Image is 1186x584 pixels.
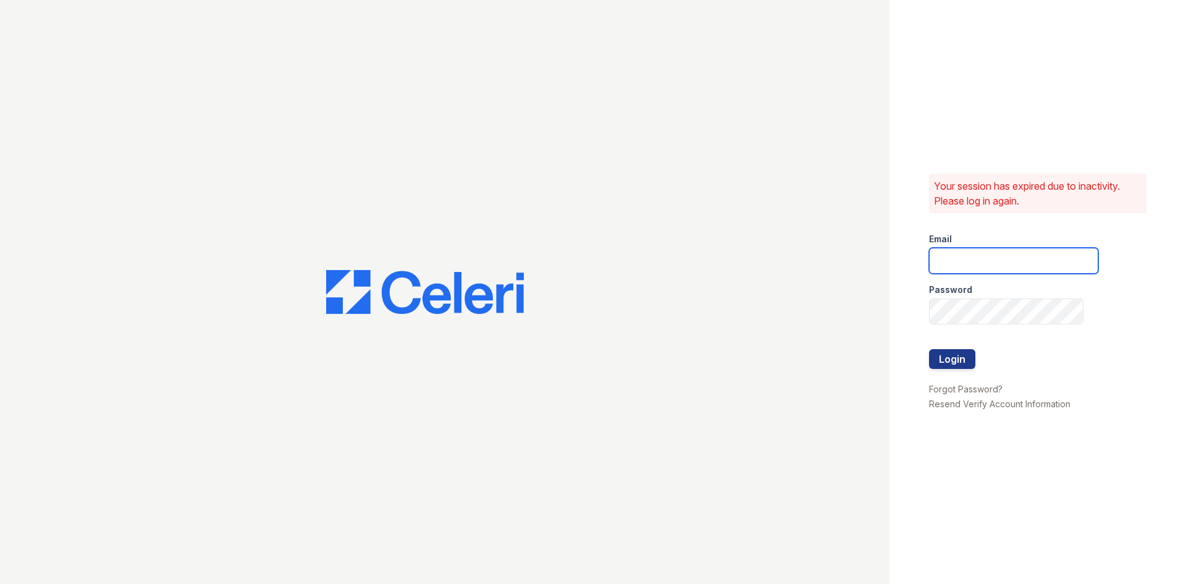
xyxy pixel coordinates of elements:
[929,384,1003,394] a: Forgot Password?
[929,284,972,296] label: Password
[934,179,1142,208] p: Your session has expired due to inactivity. Please log in again.
[326,270,524,315] img: CE_Logo_Blue-a8612792a0a2168367f1c8372b55b34899dd931a85d93a1a3d3e32e68fde9ad4.png
[929,349,975,369] button: Login
[929,399,1070,409] a: Resend Verify Account Information
[929,233,952,245] label: Email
